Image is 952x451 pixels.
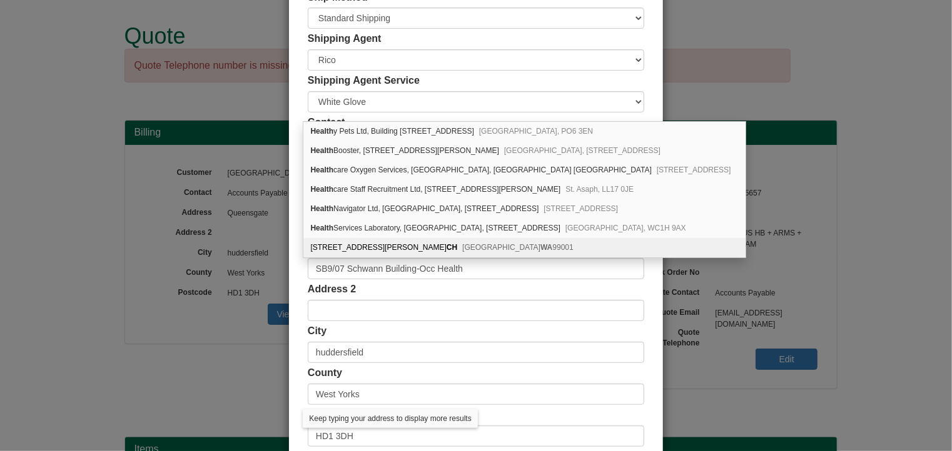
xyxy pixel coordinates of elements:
[310,127,333,136] b: Health
[310,146,333,155] b: Health
[479,127,593,136] span: [GEOGRAPHIC_DATA], PO6 3EN
[308,282,356,297] label: Address 2
[303,409,477,428] div: Keep typing your address to display more results
[447,243,457,252] b: CH
[544,204,618,213] span: [STREET_ADDRESS]
[310,224,333,232] b: Health
[308,32,382,46] label: Shipping Agent
[504,146,661,155] span: [GEOGRAPHIC_DATA], [STREET_ADDRESS]
[303,180,745,199] div: Healthcare Staff Recruitment Ltd, Unit 95, Building 6, Bowen Court St. Asaph Business Park
[308,324,327,339] label: City
[310,166,333,174] b: Health
[303,238,745,257] div: 13026 W McFarlane Rd Bldg CH
[303,161,745,180] div: Healthcare Oxygen Services, Temuroh Building, Garenne Park Estate Rue A Chien
[657,166,731,174] span: [STREET_ADDRESS]
[303,199,745,219] div: Health Navigator Ltd, Foundry Building, 2 Smiths Square
[303,122,745,141] div: Healthy Pets Ltd, Building 5000, Lakeside North Harbour, Western Road
[303,219,745,238] div: Health Services Laboratory, Halo Building, 1 Mabledon Place
[462,243,574,252] span: [GEOGRAPHIC_DATA] 99001
[308,408,353,422] label: Postcode
[565,185,634,194] span: St. Asaph, LL17 0JE
[303,141,745,161] div: Health Booster, Unit 6, Maxwell Building, Nasmyth Avenue
[308,74,420,88] label: Shipping Agent Service
[310,185,333,194] b: Health
[540,243,552,252] b: WA
[565,224,686,232] span: [GEOGRAPHIC_DATA], WC1H 9AX
[308,116,345,130] label: Contact
[308,366,342,380] label: County
[310,204,333,213] b: Health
